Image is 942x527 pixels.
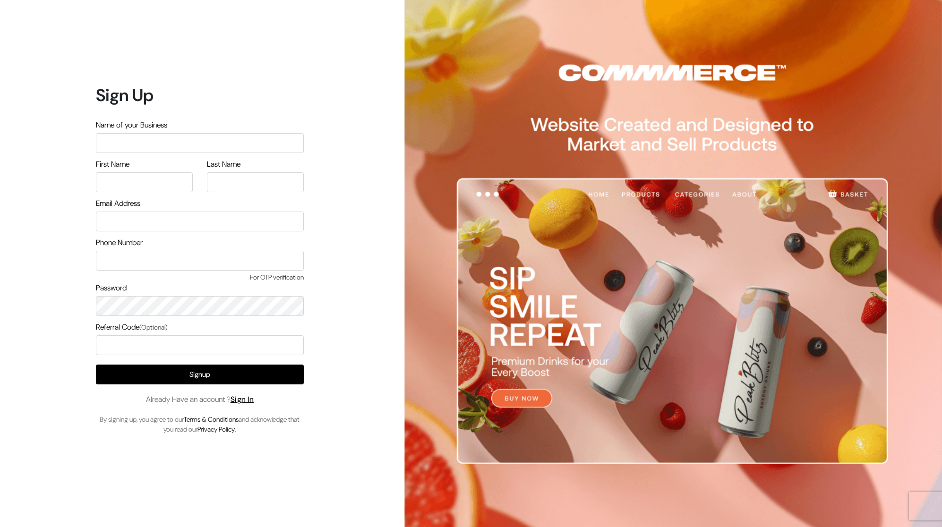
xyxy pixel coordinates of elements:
label: Last Name [207,159,240,170]
label: Password [96,282,127,294]
p: By signing up, you agree to our and acknowledge that you read our . [96,415,304,434]
button: Signup [96,365,304,384]
label: Phone Number [96,237,143,248]
label: Name of your Business [96,119,167,131]
label: First Name [96,159,129,170]
label: Referral Code [96,322,168,333]
span: For OTP verification [96,272,304,282]
a: Sign In [231,394,254,404]
label: Email Address [96,198,140,209]
span: (Optional) [139,323,168,331]
a: Terms & Conditions [184,415,239,424]
span: Already Have an account ? [146,394,254,405]
h1: Sign Up [96,85,304,105]
a: Privacy Policy [197,425,235,433]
